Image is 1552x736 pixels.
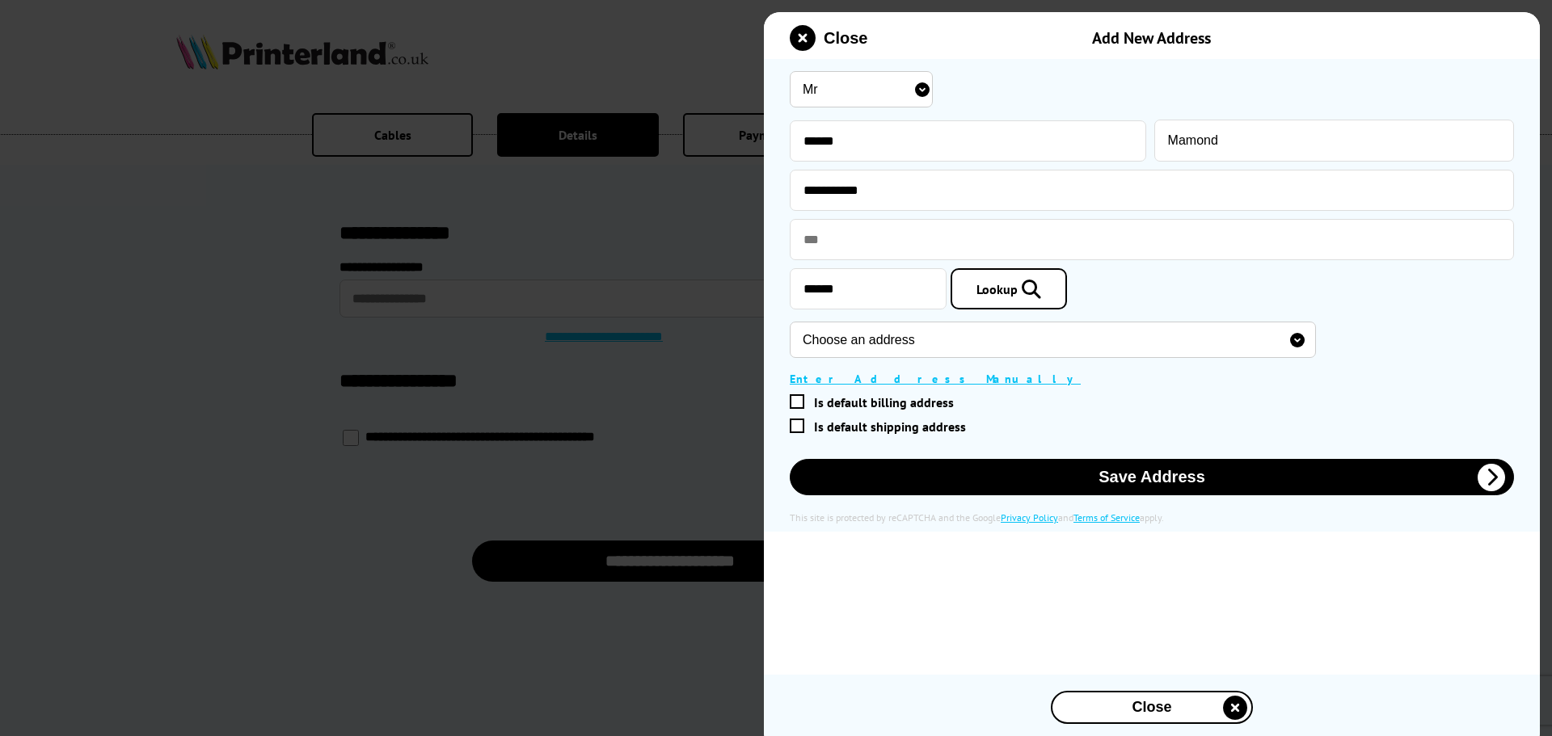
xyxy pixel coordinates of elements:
[1154,120,1514,162] input: Last Name
[790,372,1081,386] a: Enter Address Manually
[1001,511,1058,524] a: Privacy Policy
[790,25,867,51] button: close modal
[1073,511,1140,524] a: Terms of Service
[790,511,1514,524] div: This site is protected by reCAPTCHA and the Google and apply.
[951,268,1067,309] a: Lookup
[814,394,954,410] span: Is default billing address
[790,459,1514,495] button: Save Address
[1051,691,1253,724] button: close modal
[934,27,1369,48] div: Add New Address
[976,281,1018,297] span: Lookup
[824,29,867,48] span: Close
[814,418,966,435] span: Is default shipping address
[1093,699,1211,716] span: Close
